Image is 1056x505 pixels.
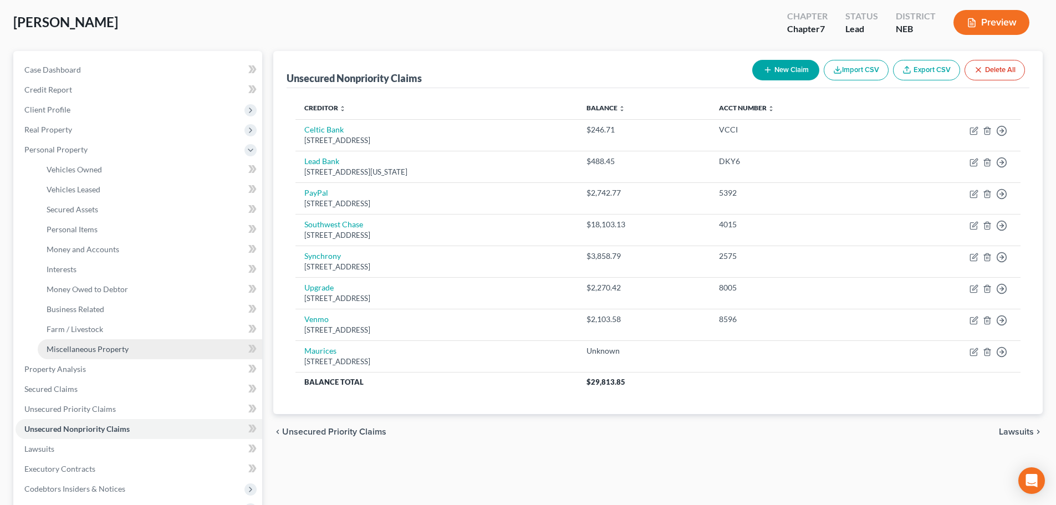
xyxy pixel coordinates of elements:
[820,23,825,34] span: 7
[824,60,889,80] button: Import CSV
[24,404,116,414] span: Unsecured Priority Claims
[13,14,118,30] span: [PERSON_NAME]
[16,60,262,80] a: Case Dashboard
[304,125,344,134] a: Celtic Bank
[47,344,129,354] span: Miscellaneous Property
[845,23,878,35] div: Lead
[787,10,828,23] div: Chapter
[282,427,386,436] span: Unsecured Priority Claims
[304,230,569,241] div: [STREET_ADDRESS]
[953,10,1029,35] button: Preview
[24,364,86,374] span: Property Analysis
[16,459,262,479] a: Executory Contracts
[999,427,1034,436] span: Lawsuits
[586,345,701,356] div: Unknown
[304,251,341,261] a: Synchrony
[16,359,262,379] a: Property Analysis
[47,284,128,294] span: Money Owed to Debtor
[38,220,262,239] a: Personal Items
[304,135,569,146] div: [STREET_ADDRESS]
[47,324,103,334] span: Farm / Livestock
[586,104,625,112] a: Balance unfold_more
[24,484,125,493] span: Codebtors Insiders & Notices
[304,167,569,177] div: [STREET_ADDRESS][US_STATE]
[273,427,386,436] button: chevron_left Unsecured Priority Claims
[24,85,72,94] span: Credit Report
[16,399,262,419] a: Unsecured Priority Claims
[38,180,262,200] a: Vehicles Leased
[339,105,346,112] i: unfold_more
[586,314,701,325] div: $2,103.58
[38,319,262,339] a: Farm / Livestock
[24,464,95,473] span: Executory Contracts
[304,314,329,324] a: Venmo
[24,444,54,453] span: Lawsuits
[24,384,78,394] span: Secured Claims
[47,264,76,274] span: Interests
[38,339,262,359] a: Miscellaneous Property
[304,346,336,355] a: Maurices
[586,187,701,198] div: $2,742.77
[586,219,701,230] div: $18,103.13
[719,219,872,230] div: 4015
[719,124,872,135] div: VCCI
[304,156,339,166] a: Lead Bank
[304,283,334,292] a: Upgrade
[304,262,569,272] div: [STREET_ADDRESS]
[304,220,363,229] a: Southwest Chase
[719,282,872,293] div: 8005
[586,282,701,293] div: $2,270.42
[586,156,701,167] div: $488.45
[47,165,102,174] span: Vehicles Owned
[896,10,936,23] div: District
[47,185,100,194] span: Vehicles Leased
[1018,467,1045,494] div: Open Intercom Messenger
[47,205,98,214] span: Secured Assets
[304,356,569,367] div: [STREET_ADDRESS]
[965,60,1025,80] button: Delete All
[304,325,569,335] div: [STREET_ADDRESS]
[47,244,119,254] span: Money and Accounts
[896,23,936,35] div: NEB
[719,156,872,167] div: DKY6
[38,299,262,319] a: Business Related
[38,160,262,180] a: Vehicles Owned
[586,251,701,262] div: $3,858.79
[16,379,262,399] a: Secured Claims
[719,187,872,198] div: 5392
[287,72,422,85] div: Unsecured Nonpriority Claims
[24,65,81,74] span: Case Dashboard
[719,314,872,325] div: 8596
[24,145,88,154] span: Personal Property
[787,23,828,35] div: Chapter
[47,225,98,234] span: Personal Items
[16,80,262,100] a: Credit Report
[304,188,328,197] a: PayPal
[16,439,262,459] a: Lawsuits
[893,60,960,80] a: Export CSV
[719,104,774,112] a: Acct Number unfold_more
[845,10,878,23] div: Status
[752,60,819,80] button: New Claim
[273,427,282,436] i: chevron_left
[24,105,70,114] span: Client Profile
[304,293,569,304] div: [STREET_ADDRESS]
[38,259,262,279] a: Interests
[16,419,262,439] a: Unsecured Nonpriority Claims
[999,427,1043,436] button: Lawsuits chevron_right
[38,279,262,299] a: Money Owed to Debtor
[304,104,346,112] a: Creditor unfold_more
[768,105,774,112] i: unfold_more
[47,304,104,314] span: Business Related
[38,239,262,259] a: Money and Accounts
[38,200,262,220] a: Secured Assets
[586,124,701,135] div: $246.71
[719,251,872,262] div: 2575
[304,198,569,209] div: [STREET_ADDRESS]
[586,378,625,386] span: $29,813.85
[24,125,72,134] span: Real Property
[295,372,578,392] th: Balance Total
[1034,427,1043,436] i: chevron_right
[619,105,625,112] i: unfold_more
[24,424,130,433] span: Unsecured Nonpriority Claims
